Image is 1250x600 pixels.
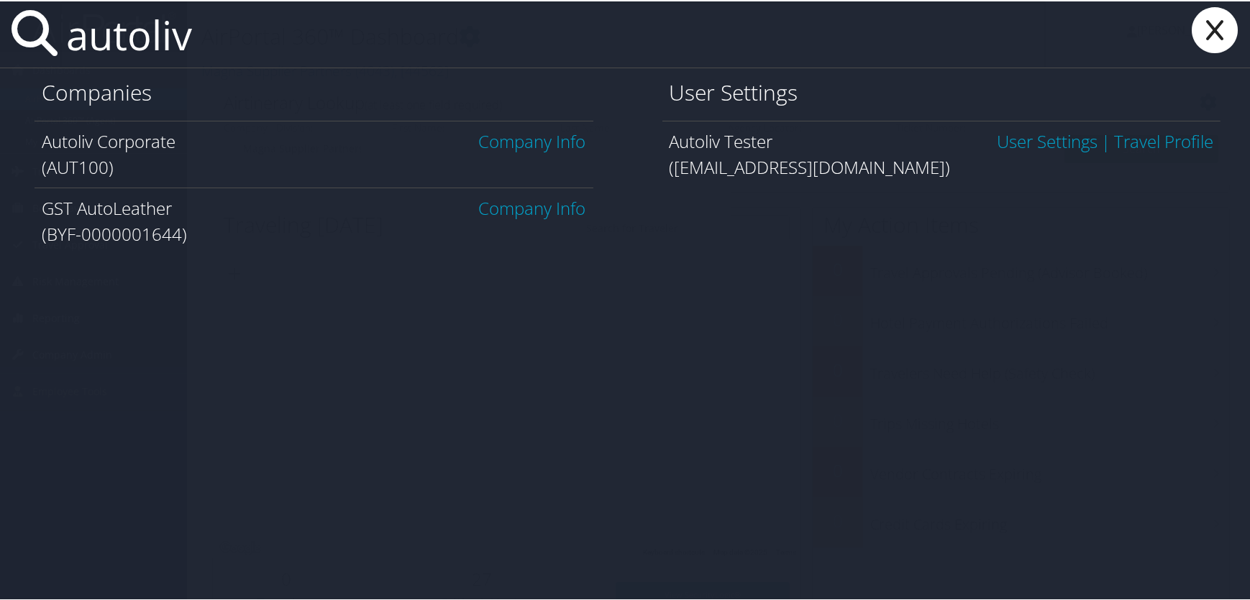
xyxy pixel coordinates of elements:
[42,128,175,152] span: Autoliv Corporate
[1098,128,1114,152] span: |
[479,195,586,218] a: Company Info
[670,153,1214,179] div: ([EMAIL_ADDRESS][DOMAIN_NAME])
[670,128,773,152] span: Autoliv Tester
[42,76,586,106] h1: Companies
[42,220,586,246] div: (BYF-0000001644)
[997,128,1098,152] a: User Settings
[42,195,172,218] span: GST AutoLeather
[42,153,586,179] div: (AUT100)
[479,128,586,152] a: Company Info
[670,76,1214,106] h1: User Settings
[1114,128,1213,152] a: View OBT Profile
